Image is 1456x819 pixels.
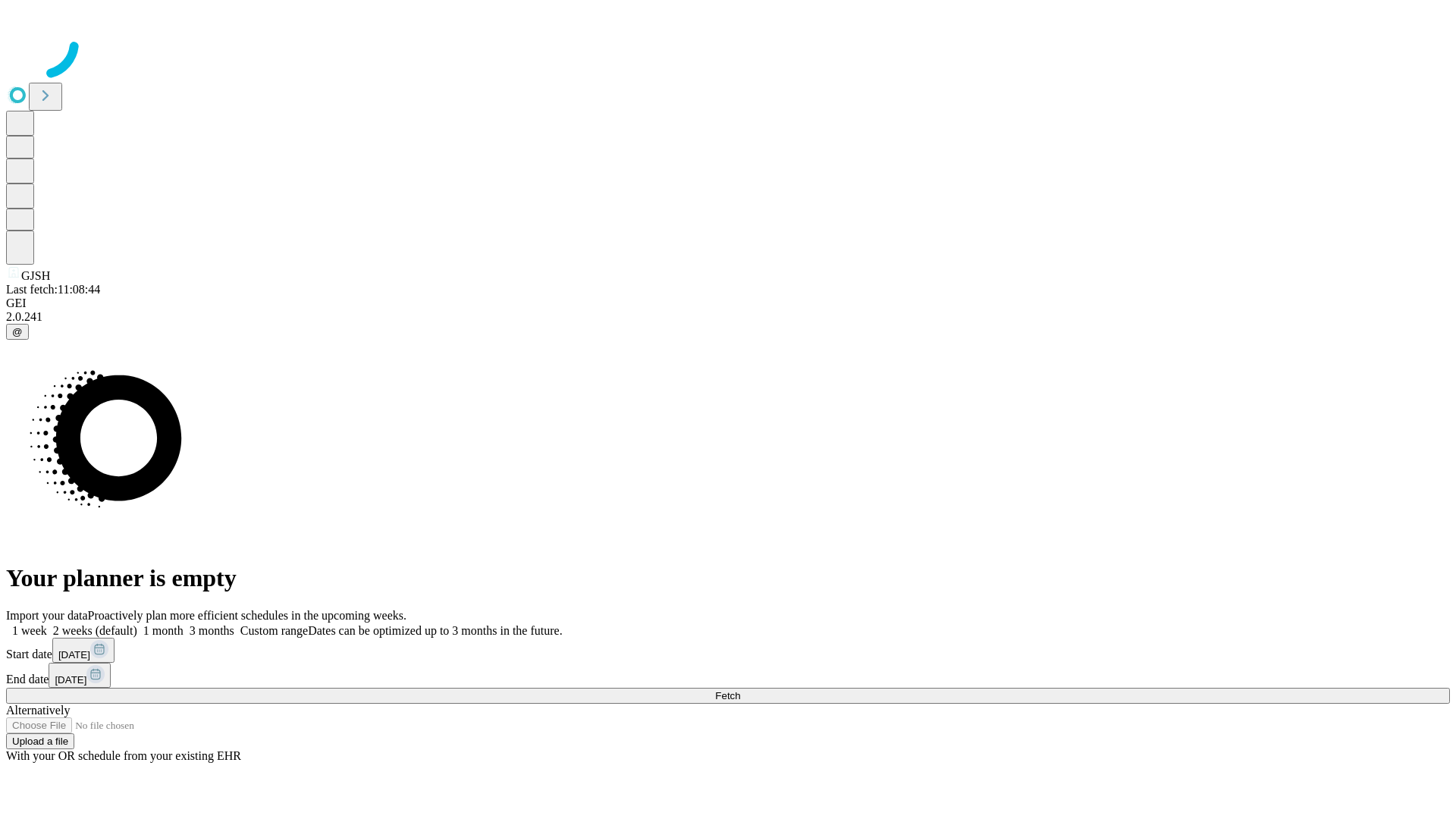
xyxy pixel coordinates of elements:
[88,609,406,622] span: Proactively plan more efficient schedules in the upcoming weeks.
[6,609,88,622] span: Import your data
[12,624,47,637] span: 1 week
[143,624,184,637] span: 1 month
[52,638,115,663] button: [DATE]
[6,688,1450,704] button: Fetch
[6,749,241,762] span: With your OR schedule from your existing EHR
[240,624,308,637] span: Custom range
[6,733,74,749] button: Upload a file
[6,663,1450,688] div: End date
[6,310,1450,324] div: 2.0.241
[6,564,1450,592] h1: Your planner is empty
[715,690,740,701] span: Fetch
[49,663,111,688] button: [DATE]
[12,326,23,337] span: @
[6,638,1450,663] div: Start date
[58,649,90,661] span: [DATE]
[308,624,562,637] span: Dates can be optimized up to 3 months in the future.
[55,674,86,686] span: [DATE]
[53,624,137,637] span: 2 weeks (default)
[190,624,234,637] span: 3 months
[6,324,29,340] button: @
[6,283,100,296] span: Last fetch: 11:08:44
[6,704,70,717] span: Alternatively
[21,269,50,282] span: GJSH
[6,297,1450,310] div: GEI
